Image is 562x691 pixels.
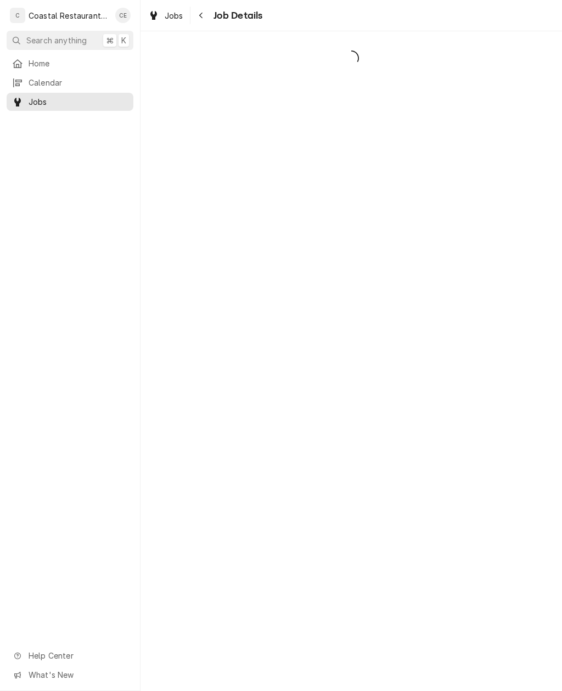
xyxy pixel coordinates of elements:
[29,650,127,661] span: Help Center
[7,54,133,72] a: Home
[115,8,131,23] div: Carlos Espin's Avatar
[29,10,109,21] div: Coastal Restaurant Repair
[29,77,128,88] span: Calendar
[29,96,128,108] span: Jobs
[7,74,133,92] a: Calendar
[115,8,131,23] div: CE
[29,58,128,69] span: Home
[26,35,87,46] span: Search anything
[165,10,183,21] span: Jobs
[29,669,127,681] span: What's New
[210,8,263,23] span: Job Details
[10,8,25,23] div: C
[140,47,562,70] span: Loading...
[7,647,133,665] a: Go to Help Center
[7,31,133,50] button: Search anything⌘K
[106,35,114,46] span: ⌘
[193,7,210,24] button: Navigate back
[7,93,133,111] a: Jobs
[121,35,126,46] span: K
[144,7,188,25] a: Jobs
[7,666,133,684] a: Go to What's New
